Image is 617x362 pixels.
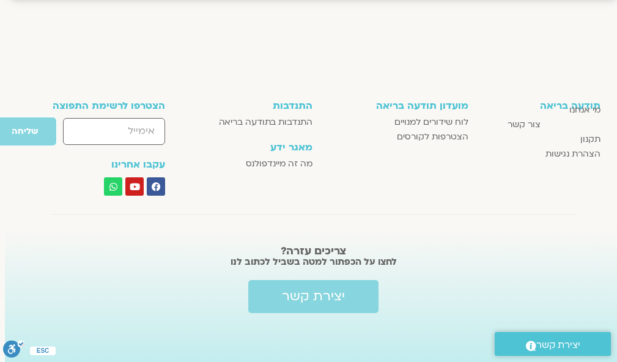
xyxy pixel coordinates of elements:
a: יצירת קשר [495,332,611,356]
span: יצירת קשר [282,289,345,304]
h3: הצטרפו לרשימת התפוצה [27,100,166,111]
a: מי אנחנו [481,103,600,117]
a: תקנון [481,132,600,147]
span: התנדבות בתודעה בריאה [219,115,312,130]
h3: תודעה בריאה [540,100,600,111]
h3: מאגר ידע [199,142,312,153]
h3: מועדון תודעה בריאה [325,100,468,111]
a: תודעה בריאה [540,100,600,102]
span: הצהרת נגישות [545,147,600,161]
span: מי אנחנו [569,103,600,117]
span: הצטרפות לקורסים [397,130,468,144]
a: הצטרפות לקורסים [325,130,468,144]
h3: התנדבות [199,100,312,111]
a: לוח שידורים למנויים [325,115,468,130]
span: שליחה [12,127,38,136]
h2: לחצו על הכפתור למטה בשביל לכתוב לנו [11,256,616,268]
span: תקנון [580,132,600,147]
a: מה זה מיינדפולנס [199,157,312,171]
form: טופס חדש [27,117,166,152]
span: יצירת קשר [536,337,580,353]
span: לוח שידורים למנויים [394,115,468,130]
h3: עקבו אחרינו [27,159,166,170]
span: מה זה מיינדפולנס [246,157,312,171]
a: התנדבות בתודעה בריאה [199,115,312,130]
h2: צריכים עזרה? [11,245,616,257]
a: הצהרת נגישות [481,147,600,161]
a: יצירת קשר [248,280,379,313]
a: צור קשר [481,117,541,132]
input: אימייל [63,118,165,144]
span: צור קשר [508,117,541,132]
